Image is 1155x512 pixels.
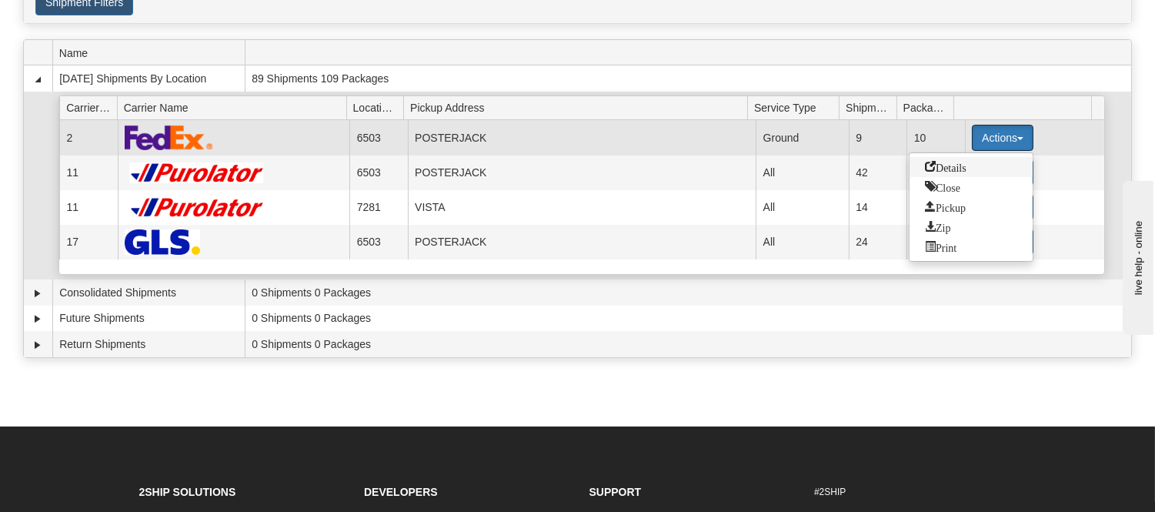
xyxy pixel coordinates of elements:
[925,221,950,232] span: Zip
[910,197,1033,217] a: Request a carrier pickup
[59,156,117,190] td: 11
[125,162,270,183] img: Purolator
[846,95,896,119] span: Shipments
[925,241,956,252] span: Print
[59,41,245,65] span: Name
[30,311,45,326] a: Expand
[30,337,45,353] a: Expand
[408,156,756,190] td: POSTERJACK
[353,95,404,119] span: Location Id
[124,95,346,119] span: Carrier Name
[52,279,245,306] td: Consolidated Shipments
[589,486,642,498] strong: Support
[1120,177,1153,334] iframe: chat widget
[12,13,142,25] div: live help - online
[410,95,747,119] span: Pickup Address
[925,201,966,212] span: Pickup
[349,190,407,225] td: 7281
[52,306,245,332] td: Future Shipments
[910,177,1033,197] a: Close this group
[814,487,1016,497] h6: #2SHIP
[756,225,849,259] td: All
[30,72,45,87] a: Collapse
[906,156,964,190] td: 54
[66,95,117,119] span: Carrier Id
[125,229,200,255] img: GLS Canada
[754,95,840,119] span: Service Type
[849,120,906,155] td: 9
[125,197,270,218] img: Purolator
[245,279,1131,306] td: 0 Shipments 0 Packages
[910,217,1033,237] a: Zip and Download All Shipping Documents
[408,120,756,155] td: POSTERJACK
[245,331,1131,357] td: 0 Shipments 0 Packages
[245,65,1131,92] td: 89 Shipments 109 Packages
[925,181,960,192] span: Close
[59,225,117,259] td: 17
[30,286,45,301] a: Expand
[59,190,117,225] td: 11
[756,156,849,190] td: All
[910,237,1033,257] a: Print or Download All Shipping Documents in one file
[849,225,906,259] td: 24
[59,120,117,155] td: 2
[756,120,849,155] td: Ground
[125,125,213,150] img: FedEx Express®
[52,65,245,92] td: [DATE] Shipments By Location
[756,190,849,225] td: All
[972,125,1033,151] button: Actions
[245,306,1131,332] td: 0 Shipments 0 Packages
[349,156,407,190] td: 6503
[349,120,407,155] td: 6503
[910,157,1033,177] a: Go to Details view
[906,190,964,225] td: 14
[849,156,906,190] td: 42
[849,190,906,225] td: 14
[408,225,756,259] td: POSTERJACK
[903,95,954,119] span: Packages
[408,190,756,225] td: VISTA
[52,331,245,357] td: Return Shipments
[139,486,236,498] strong: 2Ship Solutions
[925,161,966,172] span: Details
[349,225,407,259] td: 6503
[364,486,438,498] strong: Developers
[906,225,964,259] td: 31
[906,120,964,155] td: 10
